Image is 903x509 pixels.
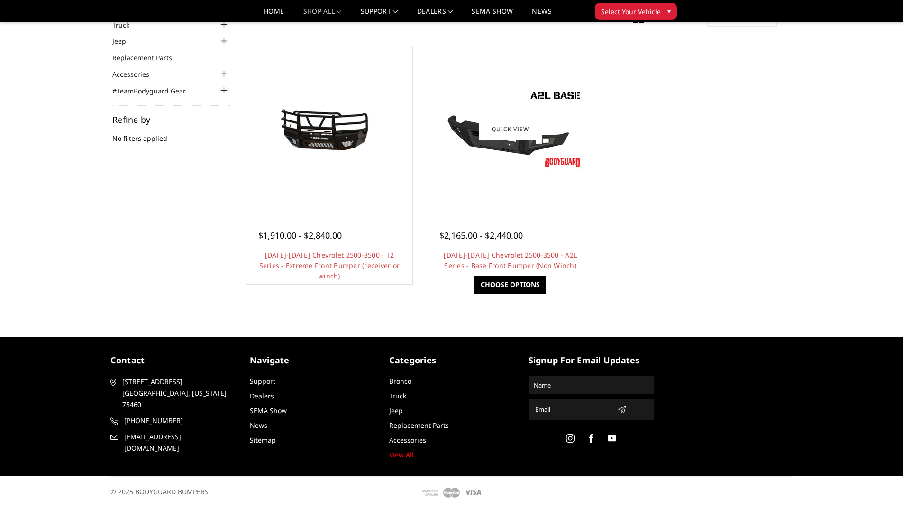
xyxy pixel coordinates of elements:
[112,36,138,46] a: Jeep
[250,391,274,400] a: Dealers
[258,230,342,241] span: $1,910.00 - $2,840.00
[389,354,514,367] h5: Categories
[479,118,542,140] a: Quick view
[389,391,406,400] a: Truck
[474,276,546,294] a: Choose Options
[110,431,236,454] a: [EMAIL_ADDRESS][DOMAIN_NAME]
[250,406,287,415] a: SEMA Show
[259,250,400,280] a: [DATE]-[DATE] Chevrolet 2500-3500 - T2 Series - Extreme Front Bumper (receiver or winch)
[250,354,375,367] h5: Navigate
[264,8,284,22] a: Home
[110,354,236,367] h5: contact
[530,378,652,393] input: Name
[112,69,161,79] a: Accessories
[430,48,591,210] a: 2015-2019 Chevrolet 2500-3500 - A2L Series - Base Front Bumper (Non Winch)
[361,8,398,22] a: Support
[439,230,523,241] span: $2,165.00 - $2,440.00
[112,86,198,96] a: #TeamBodyguard Gear
[250,377,275,386] a: Support
[112,53,184,63] a: Replacement Parts
[435,86,586,172] img: 2015-2019 Chevrolet 2500-3500 - A2L Series - Base Front Bumper (Non Winch)
[667,6,671,16] span: ▾
[389,435,426,444] a: Accessories
[389,406,403,415] a: Jeep
[389,421,449,430] a: Replacement Parts
[389,377,411,386] a: Bronco
[444,250,577,270] a: [DATE]-[DATE] Chevrolet 2500-3500 - A2L Series - Base Front Bumper (Non Winch)
[110,487,209,496] span: © 2025 BODYGUARD BUMPERS
[249,48,410,210] a: 2015-2019 Chevrolet 2500-3500 - T2 Series - Extreme Front Bumper (receiver or winch) 2015-2019 Ch...
[389,450,414,459] a: View All
[110,415,236,426] a: [PHONE_NUMBER]
[529,354,654,367] h5: signup for email updates
[112,20,141,30] a: Truck
[532,8,551,22] a: News
[472,8,513,22] a: SEMA Show
[531,402,614,417] input: Email
[122,376,232,410] span: [STREET_ADDRESS] [GEOGRAPHIC_DATA], [US_STATE] 75460
[303,8,342,22] a: shop all
[250,421,267,430] a: News
[124,431,234,454] span: [EMAIL_ADDRESS][DOMAIN_NAME]
[124,415,234,426] span: [PHONE_NUMBER]
[112,115,230,153] div: No filters applied
[417,8,453,22] a: Dealers
[250,435,276,444] a: Sitemap
[595,3,677,20] button: Select Your Vehicle
[112,115,230,124] h5: Refine by
[601,7,661,17] span: Select Your Vehicle
[856,463,903,509] iframe: Chat Widget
